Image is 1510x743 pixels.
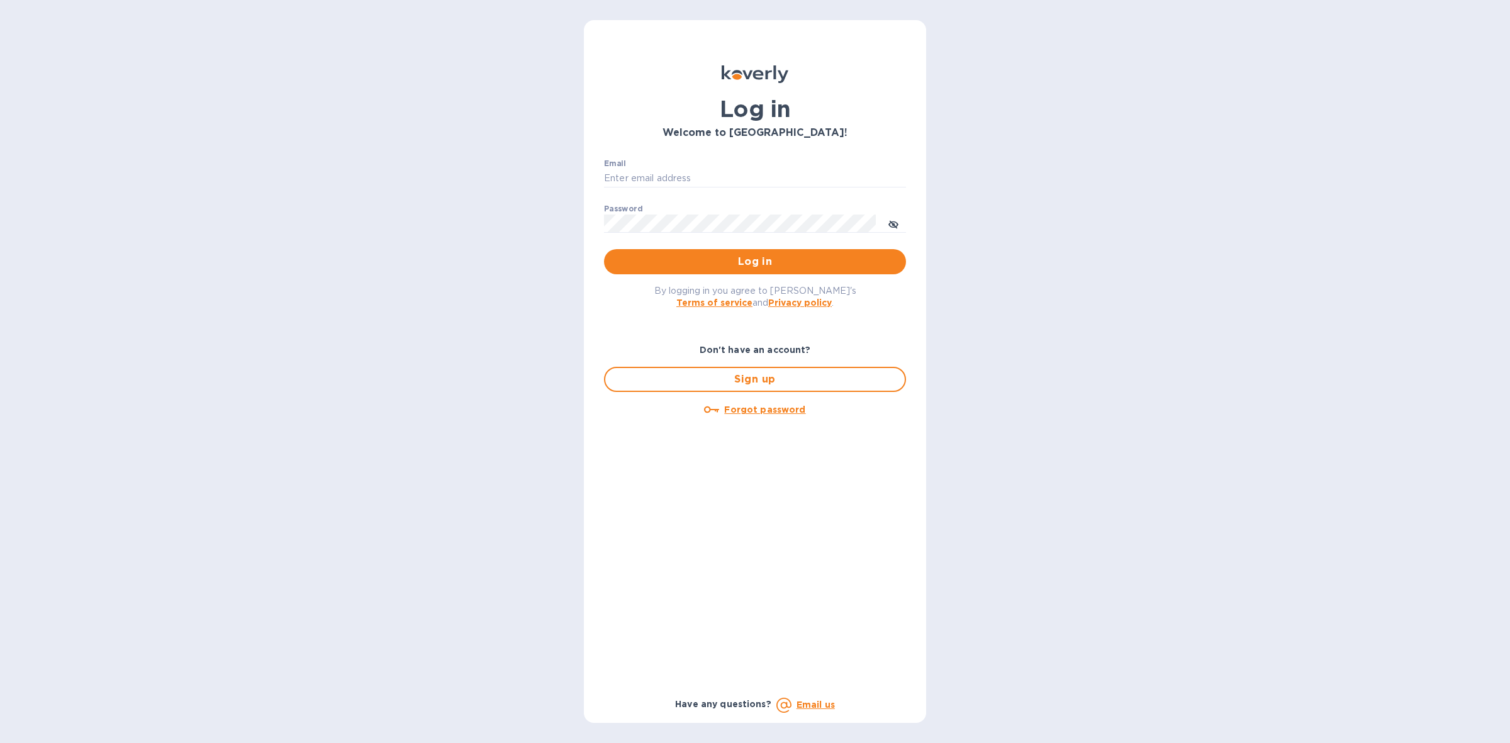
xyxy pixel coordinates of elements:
[604,96,906,122] h1: Log in
[797,700,835,710] a: Email us
[881,211,906,236] button: toggle password visibility
[615,372,895,387] span: Sign up
[604,249,906,274] button: Log in
[604,160,626,167] label: Email
[676,298,752,308] a: Terms of service
[614,254,896,269] span: Log in
[604,205,642,213] label: Password
[722,65,788,83] img: Koverly
[768,298,832,308] a: Privacy policy
[675,699,771,709] b: Have any questions?
[604,367,906,392] button: Sign up
[604,127,906,139] h3: Welcome to [GEOGRAPHIC_DATA]!
[724,405,805,415] u: Forgot password
[654,286,856,308] span: By logging in you agree to [PERSON_NAME]'s and .
[604,169,906,188] input: Enter email address
[700,345,811,355] b: Don't have an account?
